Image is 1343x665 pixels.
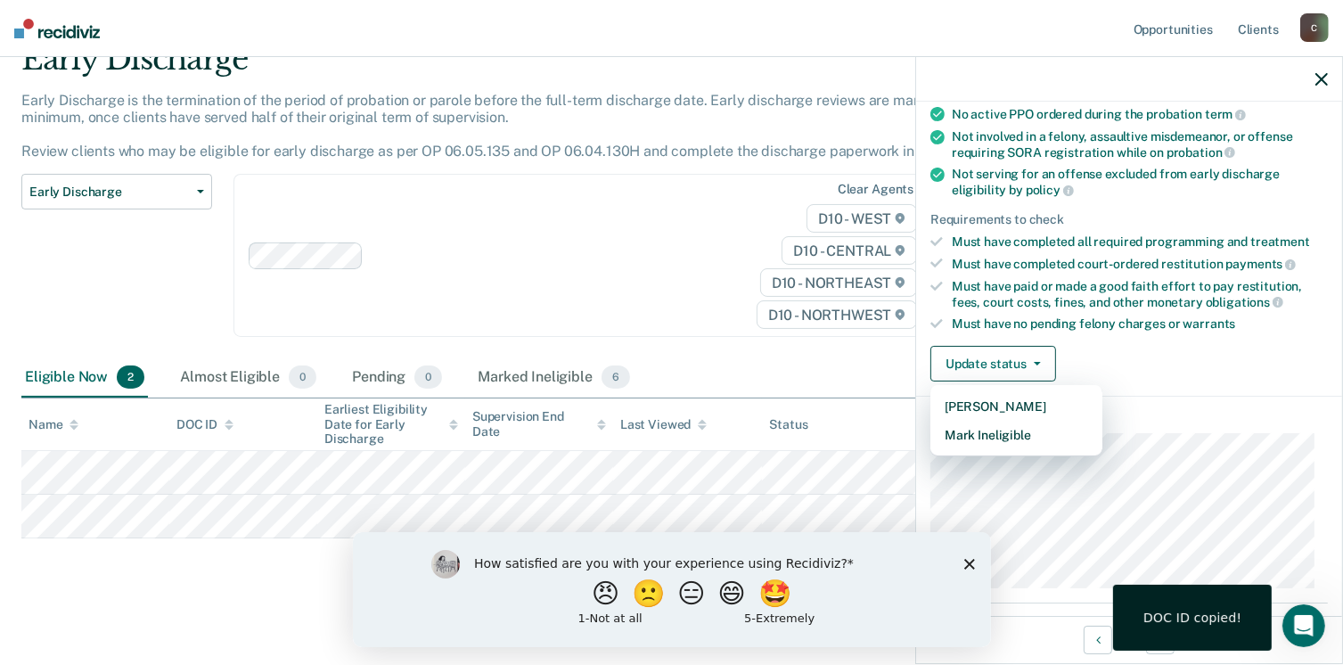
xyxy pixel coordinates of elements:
[1300,13,1329,42] div: C
[952,106,1328,122] div: No active PPO ordered during the probation
[1226,257,1297,271] span: payments
[21,41,1028,92] div: Early Discharge
[21,358,148,398] div: Eligible Now
[952,234,1328,250] div: Must have completed all required programming and
[952,316,1328,332] div: Must have no pending felony charges or
[1205,107,1246,121] span: term
[21,92,979,160] p: Early Discharge is the termination of the period of probation or parole before the full-term disc...
[620,417,707,432] div: Last Viewed
[1250,234,1310,249] span: treatment
[760,268,917,297] span: D10 - NORTHEAST
[930,421,1102,449] button: Mark Ineligible
[289,365,316,389] span: 0
[14,19,100,38] img: Recidiviz
[353,532,991,647] iframe: Survey by Kim from Recidiviz
[1143,610,1241,626] div: DOC ID copied!
[602,365,630,389] span: 6
[474,358,634,398] div: Marked Ineligible
[176,358,320,398] div: Almost Eligible
[930,411,1328,426] dt: Supervision
[930,392,1102,421] button: [PERSON_NAME]
[324,402,458,447] div: Earliest Eligibility Date for Early Discharge
[769,417,807,432] div: Status
[176,417,233,432] div: DOC ID
[757,300,917,329] span: D10 - NORTHWEST
[29,417,78,432] div: Name
[952,279,1328,309] div: Must have paid or made a good faith effort to pay restitution, fees, court costs, fines, and othe...
[29,185,190,200] span: Early Discharge
[117,365,144,389] span: 2
[1167,145,1236,160] span: probation
[1282,604,1325,647] iframe: Intercom live chat
[782,236,917,265] span: D10 - CENTRAL
[1026,183,1074,197] span: policy
[1206,295,1283,309] span: obligations
[348,358,446,398] div: Pending
[1084,626,1112,654] button: Previous Opportunity
[414,365,442,389] span: 0
[472,409,606,439] div: Supervision End Date
[930,346,1056,382] button: Update status
[838,182,913,197] div: Clear agents
[930,212,1328,227] div: Requirements to check
[952,256,1328,272] div: Must have completed court-ordered restitution
[952,167,1328,197] div: Not serving for an offense excluded from early discharge eligibility by
[807,204,917,233] span: D10 - WEST
[1183,316,1236,331] span: warrants
[952,129,1328,160] div: Not involved in a felony, assaultive misdemeanor, or offense requiring SORA registration while on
